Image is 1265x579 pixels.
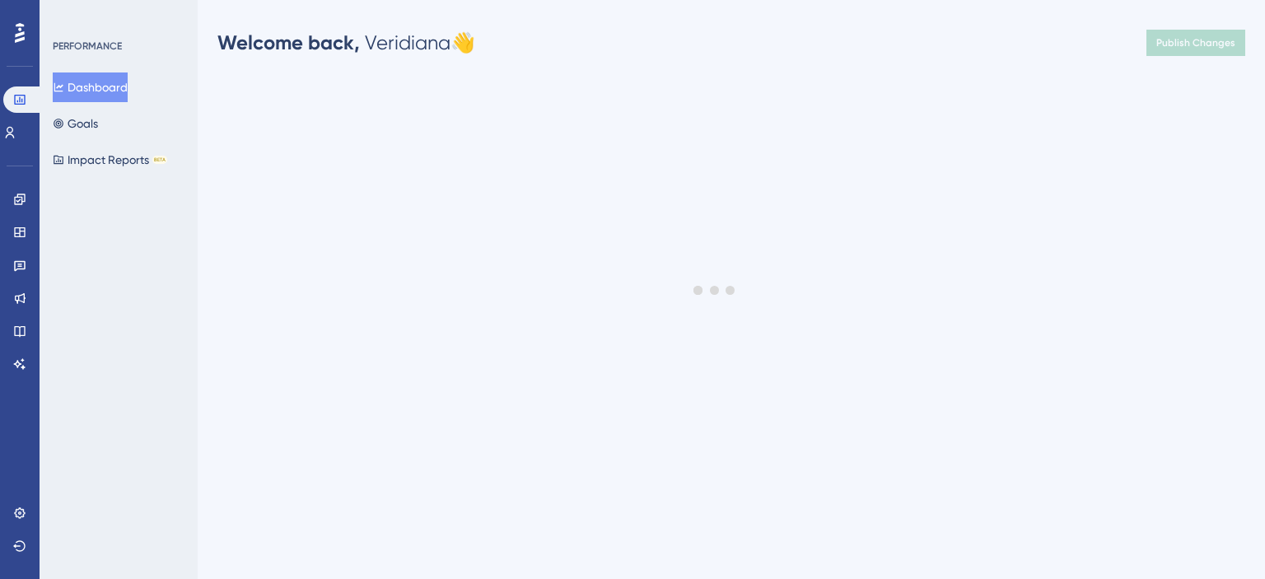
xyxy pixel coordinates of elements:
span: Welcome back, [217,30,360,54]
button: Dashboard [53,72,128,102]
div: Veridiana 👋 [217,30,475,56]
span: Publish Changes [1156,36,1235,49]
button: Publish Changes [1146,30,1245,56]
div: BETA [152,156,167,164]
button: Goals [53,109,98,138]
div: PERFORMANCE [53,40,122,53]
button: Impact ReportsBETA [53,145,167,175]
